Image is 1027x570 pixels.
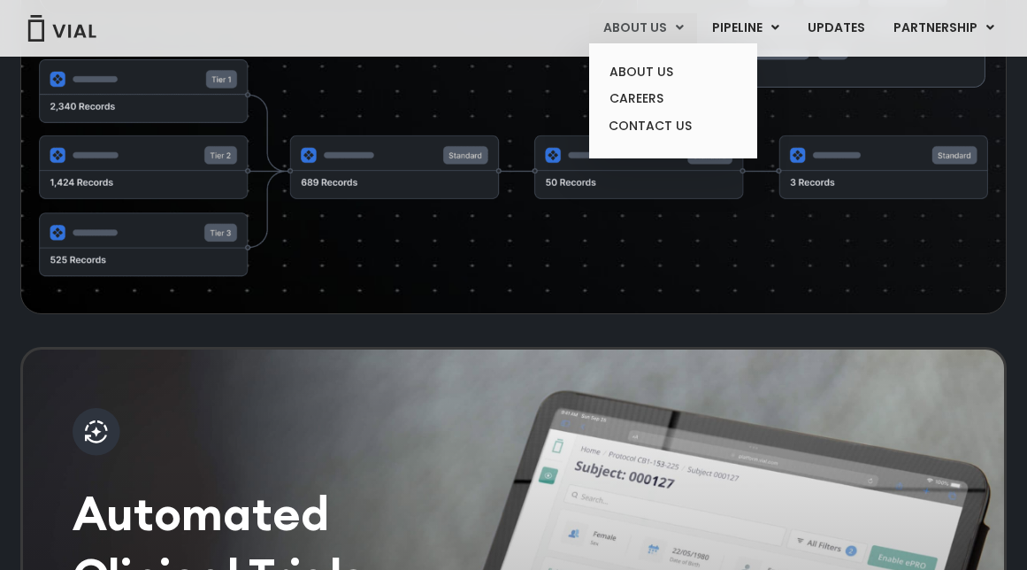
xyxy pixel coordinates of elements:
[589,13,697,43] a: ABOUT USMenu Toggle
[595,112,750,141] a: CONTACT US
[595,85,750,112] a: CAREERS
[793,13,878,43] a: UPDATES
[879,13,1008,43] a: PARTNERSHIPMenu Toggle
[698,13,793,43] a: PIPELINEMenu Toggle
[27,15,97,42] img: Vial Logo
[595,58,750,86] a: ABOUT US
[39,59,988,278] img: Flowchart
